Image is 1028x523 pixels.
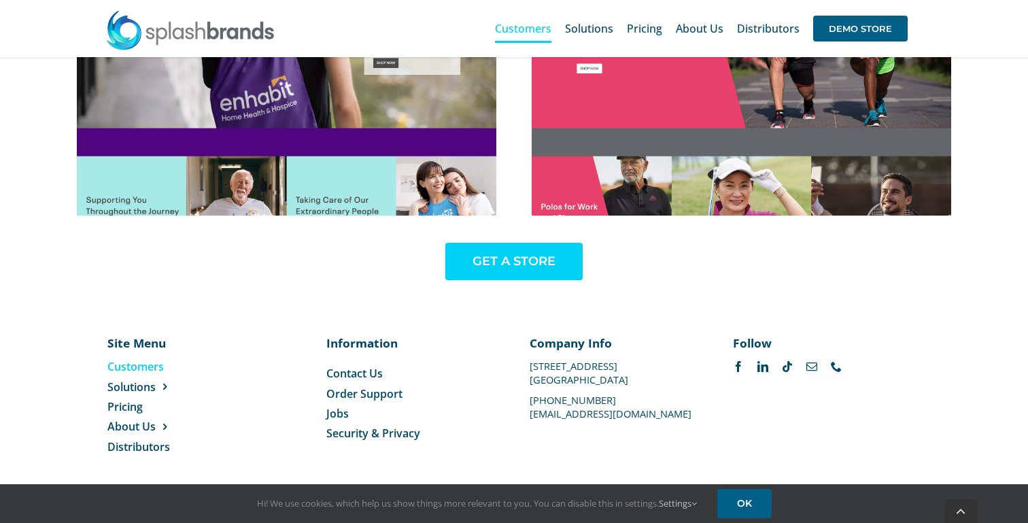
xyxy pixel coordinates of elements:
span: Hi! We use cookies, which help us show things more relevant to you. You can disable this in setti... [257,497,697,509]
a: Contact Us [326,366,498,381]
nav: Menu [326,366,498,441]
span: Jobs [326,406,349,421]
nav: Menu [107,359,217,454]
span: Pricing [627,23,662,34]
span: DEMO STORE [813,16,908,41]
span: Customers [107,359,164,374]
a: Order Support [326,386,498,401]
span: Pricing [107,399,143,414]
a: OK [717,489,772,518]
a: GET A STORE [445,243,583,280]
span: Solutions [565,23,613,34]
span: About Us [676,23,723,34]
a: phone [831,361,842,372]
span: Solutions [107,379,156,394]
span: Contact Us [326,366,383,381]
a: About Us [107,419,217,434]
p: Site Menu [107,335,217,351]
nav: Main Menu Sticky [495,7,908,50]
a: Distributors [107,439,217,454]
p: Company Info [530,335,702,351]
a: Security & Privacy [326,426,498,441]
a: Jobs [326,406,498,421]
a: mail [806,361,817,372]
a: Settings [659,497,697,509]
span: GET A STORE [473,254,555,269]
span: Security & Privacy [326,426,420,441]
a: linkedin [757,361,768,372]
a: facebook [733,361,744,372]
a: DEMO STORE [813,7,908,50]
span: Distributors [107,439,170,454]
a: Distributors [737,7,800,50]
span: Order Support [326,386,402,401]
a: tiktok [782,361,793,372]
span: Distributors [737,23,800,34]
a: Customers [107,359,217,374]
a: Solutions [107,379,217,394]
a: Pricing [627,7,662,50]
a: Customers [495,7,551,50]
img: SplashBrands.com Logo [105,10,275,50]
a: Pricing [107,399,217,414]
span: Customers [495,23,551,34]
p: Information [326,335,498,351]
span: About Us [107,419,156,434]
p: Follow [733,335,905,351]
